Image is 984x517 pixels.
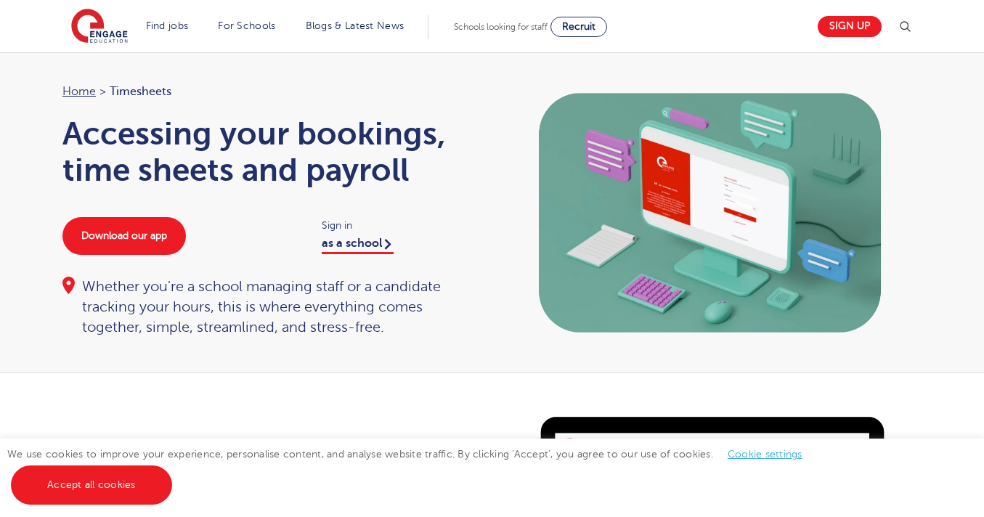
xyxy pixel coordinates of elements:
[99,85,106,98] span: >
[62,217,186,255] a: Download our app
[62,82,478,101] nav: breadcrumb
[7,449,817,490] span: We use cookies to improve your experience, personalise content, and analyse website traffic. By c...
[71,9,128,45] img: Engage Education
[818,16,882,37] a: Sign up
[62,115,478,188] h1: Accessing your bookings, time sheets and payroll
[11,465,172,505] a: Accept all cookies
[146,20,189,31] a: Find jobs
[322,217,478,234] span: Sign in
[110,82,171,101] span: Timesheets
[322,237,394,254] a: as a school
[454,22,548,32] span: Schools looking for staff
[62,277,478,338] div: Whether you're a school managing staff or a candidate tracking your hours, this is where everythi...
[550,17,607,37] a: Recruit
[62,85,96,98] a: Home
[306,20,404,31] a: Blogs & Latest News
[728,449,802,460] a: Cookie settings
[562,21,595,32] span: Recruit
[218,20,275,31] a: For Schools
